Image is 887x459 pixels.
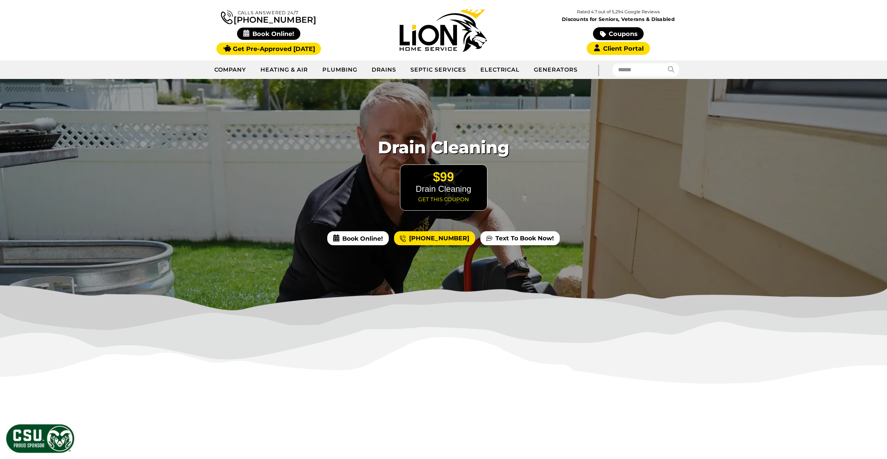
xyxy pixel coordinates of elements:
img: Lion Home Service [400,9,487,52]
div: | [585,60,613,79]
a: Septic Services [403,61,473,79]
span: Discounts for Seniors, Veterans & Disabled [532,17,704,22]
a: Get Pre-Approved [DATE] [216,43,321,55]
a: Get this coupon [418,194,469,205]
a: Generators [527,61,585,79]
a: Company [207,61,254,79]
a: Text To Book Now! [480,231,560,245]
a: Electrical [473,61,527,79]
span: Book Online! [327,231,389,245]
a: Client Portal [587,42,650,55]
a: Heating & Air [253,61,315,79]
a: Coupons [593,27,643,40]
a: [PHONE_NUMBER] [394,231,475,245]
a: [PHONE_NUMBER] [221,9,316,24]
img: CSU Sponsor Badge [5,423,75,454]
span: Drain Cleaning [378,138,509,157]
a: Plumbing [315,61,365,79]
p: Rated 4.7 out of 5,294 Google Reviews [531,8,706,16]
a: Drains [365,61,404,79]
span: Book Online! [237,28,300,40]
